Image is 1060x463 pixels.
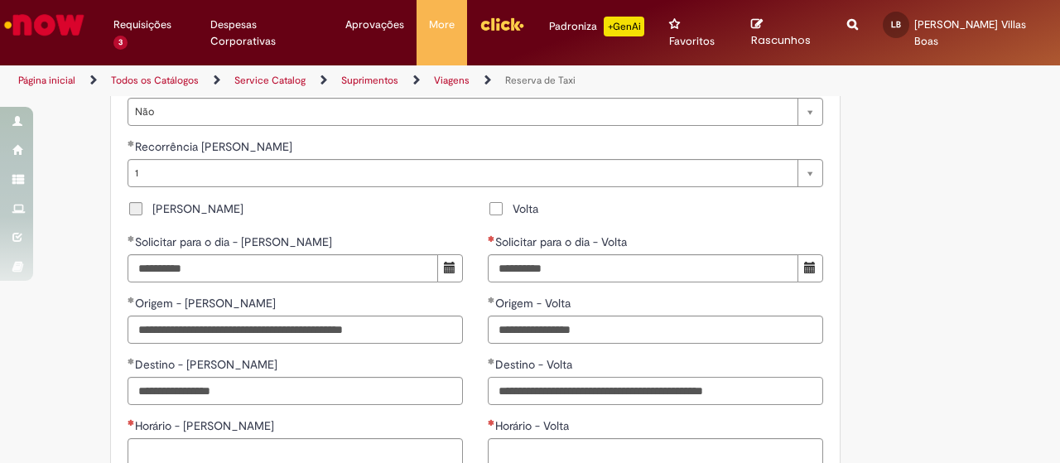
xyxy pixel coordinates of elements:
[429,17,455,33] span: More
[513,200,538,217] span: Volta
[488,235,495,242] span: Necessários
[914,17,1026,48] span: [PERSON_NAME] Villas Boas
[111,74,199,87] a: Todos os Catálogos
[128,358,135,364] span: Obrigatório Preenchido
[128,316,463,344] input: Origem - Ida
[2,8,87,41] img: ServiceNow
[797,254,823,282] button: Mostrar calendário para Solicitar para o dia - Volta
[128,297,135,303] span: Obrigatório Preenchido
[751,17,822,48] a: Rascunhos
[128,254,438,282] input: Solicitar para o dia - Ida 28 August 2025 Thursday
[549,17,644,36] div: Padroniza
[128,140,135,147] span: Obrigatório Preenchido
[488,358,495,364] span: Obrigatório Preenchido
[135,418,277,433] span: Horário - [PERSON_NAME]
[891,19,901,30] span: LB
[495,234,630,249] span: Solicitar para o dia - Volta
[488,419,495,426] span: Necessários
[18,74,75,87] a: Página inicial
[135,296,279,311] span: Origem - [PERSON_NAME]
[437,254,463,282] button: Mostrar calendário para Solicitar para o dia - Ida
[488,377,823,405] input: Destino - Volta
[135,99,789,125] span: Não
[495,418,572,433] span: Horário - Volta
[113,17,171,33] span: Requisições
[345,17,404,33] span: Aprovações
[488,316,823,344] input: Origem - Volta
[135,160,789,186] span: 1
[152,200,243,217] span: [PERSON_NAME]
[488,254,798,282] input: Solicitar para o dia - Volta
[479,12,524,36] img: click_logo_yellow_360x200.png
[505,74,576,87] a: Reserva de Taxi
[495,357,576,372] span: Destino - Volta
[234,74,306,87] a: Service Catalog
[341,74,398,87] a: Suprimentos
[135,234,335,249] span: Solicitar para o dia - [PERSON_NAME]
[604,17,644,36] p: +GenAi
[135,139,296,154] span: Recorrência [PERSON_NAME]
[128,377,463,405] input: Destino - Ida
[128,235,135,242] span: Obrigatório Preenchido
[495,296,574,311] span: Origem - Volta
[135,357,281,372] span: Destino - [PERSON_NAME]
[669,33,715,50] span: Favoritos
[128,419,135,426] span: Necessários
[12,65,694,96] ul: Trilhas de página
[488,297,495,303] span: Obrigatório Preenchido
[434,74,470,87] a: Viagens
[751,32,811,48] span: Rascunhos
[113,36,128,50] span: 3
[210,17,321,50] span: Despesas Corporativas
